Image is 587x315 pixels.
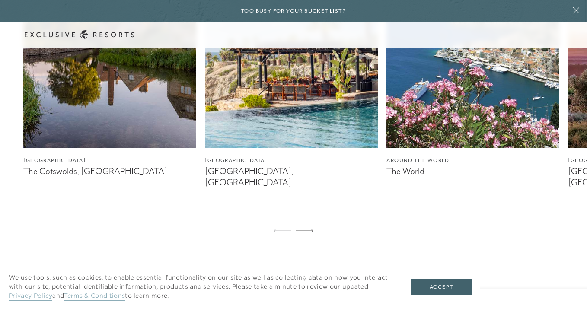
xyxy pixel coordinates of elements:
figcaption: [GEOGRAPHIC_DATA], [GEOGRAPHIC_DATA] [205,166,378,188]
button: Accept [411,279,472,295]
figcaption: Around the World [386,156,559,165]
a: Privacy Policy [9,292,52,301]
figcaption: [GEOGRAPHIC_DATA] [205,156,378,165]
figcaption: [GEOGRAPHIC_DATA] [23,156,196,165]
figcaption: The World [386,166,559,177]
figcaption: The Cotswolds, [GEOGRAPHIC_DATA] [23,166,196,177]
p: We use tools, such as cookies, to enable essential functionality on our site as well as collectin... [9,273,394,300]
button: Open navigation [551,32,562,38]
a: Terms & Conditions [64,292,125,301]
h6: Too busy for your bucket list? [241,7,346,15]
